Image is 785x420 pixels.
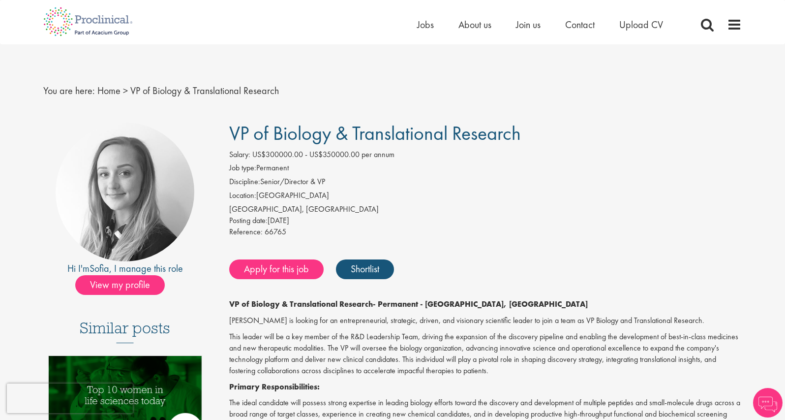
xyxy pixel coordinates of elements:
p: This leader will be a key member of the R&D Leadership Team, driving the expansion of the discove... [229,331,742,376]
h3: Similar posts [80,320,170,343]
label: Location: [229,190,256,201]
a: About us [458,18,491,31]
li: Senior/Director & VP [229,176,742,190]
img: Chatbot [753,388,783,418]
div: [GEOGRAPHIC_DATA], [GEOGRAPHIC_DATA] [229,204,742,215]
label: Job type: [229,162,256,174]
li: [GEOGRAPHIC_DATA] [229,190,742,204]
label: Discipline: [229,176,260,188]
a: Shortlist [336,259,394,279]
strong: - Permanent - [GEOGRAPHIC_DATA], [GEOGRAPHIC_DATA] [373,299,588,309]
label: Reference: [229,226,263,238]
a: breadcrumb link [97,84,121,97]
a: Upload CV [619,18,663,31]
label: Salary: [229,149,250,161]
p: [PERSON_NAME] is looking for an entrepreneurial, strategic, driven, and visionary scientific lead... [229,315,742,326]
strong: VP of Biology & Translational Research [229,299,373,309]
div: [DATE] [229,215,742,226]
a: Apply for this job [229,259,324,279]
span: US$300000.00 - US$350000.00 per annum [252,149,394,160]
span: > [123,84,128,97]
a: Sofia [90,262,109,275]
iframe: reCAPTCHA [7,384,133,413]
a: View my profile [75,277,175,290]
a: Join us [516,18,541,31]
strong: Primary Responsibilities: [229,382,320,392]
a: Contact [565,18,595,31]
span: VP of Biology & Translational Research [229,121,521,146]
span: Posting date: [229,215,268,226]
li: Permanent [229,162,742,176]
a: Jobs [417,18,434,31]
span: View my profile [75,275,165,295]
span: VP of Biology & Translational Research [130,84,279,97]
img: imeage of recruiter Sofia Amark [56,123,194,261]
div: Hi I'm , I manage this role [43,261,207,276]
span: You are here: [43,84,95,97]
span: 66765 [265,226,286,237]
